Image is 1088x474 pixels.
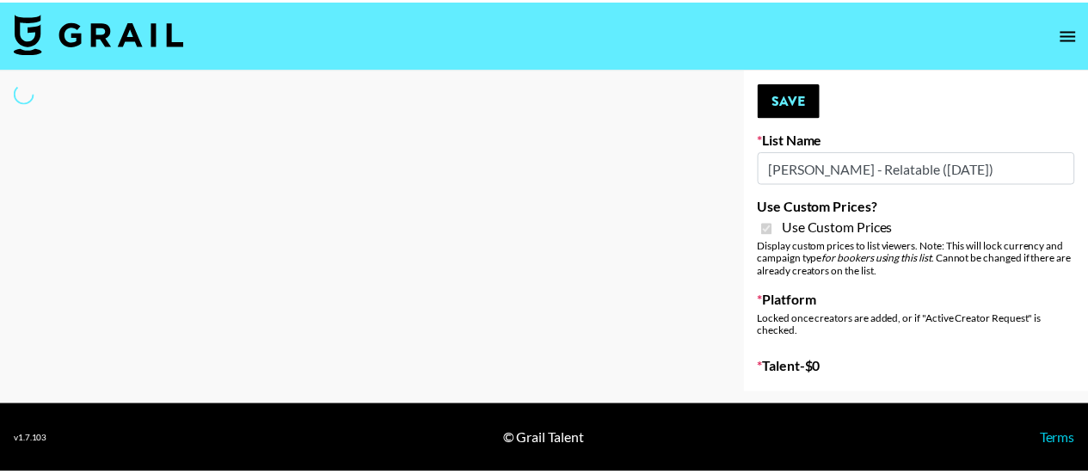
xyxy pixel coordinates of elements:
[791,219,903,236] span: Use Custom Prices
[766,292,1087,309] label: Platform
[766,131,1087,148] label: List Name
[1052,431,1087,447] a: Terms
[766,198,1087,215] label: Use Custom Prices?
[509,431,591,448] div: © Grail Talent
[832,252,943,265] em: for bookers using this list
[766,312,1087,338] div: Locked once creators are added, or if "Active Creator Request" is checked.
[766,359,1087,376] label: Talent - $ 0
[14,12,186,53] img: Grail Talent
[766,239,1087,278] div: Display custom prices to list viewers. Note: This will lock currency and campaign type . Cannot b...
[14,434,47,446] div: v 1.7.103
[766,83,829,117] button: Save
